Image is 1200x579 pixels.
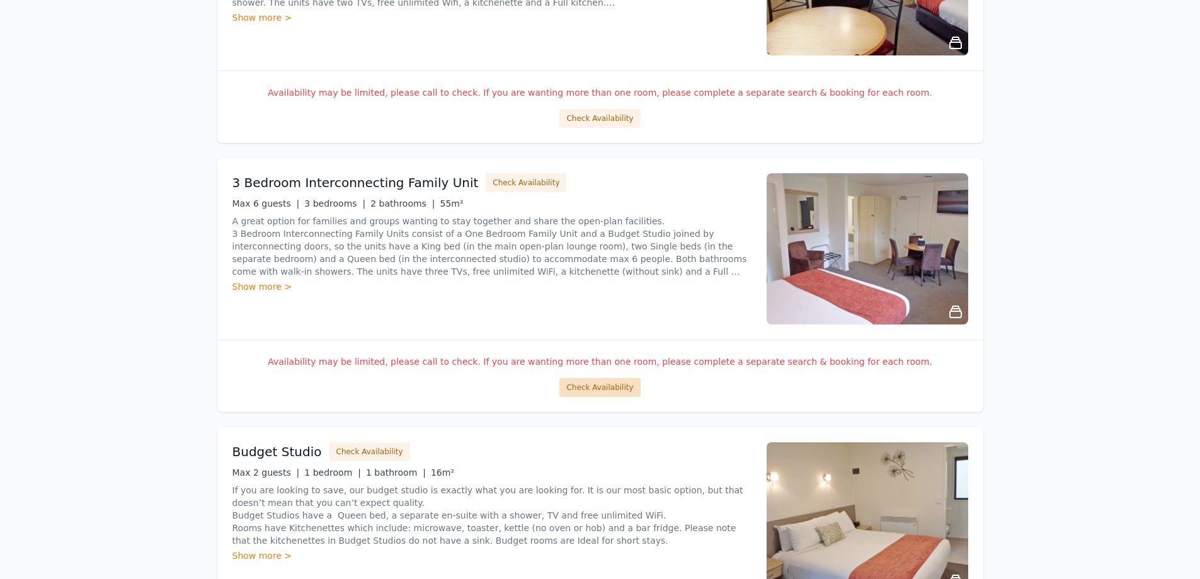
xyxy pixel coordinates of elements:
p: If you are looking to save, our budget studio is exactly what you are looking for. It is our most... [232,484,751,547]
span: 16m² [431,467,454,478]
div: Show more > [232,280,751,293]
h3: 3 Bedroom Interconnecting Family Unit [232,174,479,192]
span: Max 2 guests | [232,467,300,478]
span: Max 6 guests | [232,198,300,209]
span: 3 bedrooms | [304,198,365,209]
button: Check Availability [559,378,640,397]
h3: Budget Studio [232,443,322,461]
span: 1 bathroom | [366,467,426,478]
p: A great option for families and groups wanting to stay together and share the open-plan facilitie... [232,215,751,278]
button: Check Availability [486,173,566,192]
div: Show more > [232,549,751,562]
span: 2 bathrooms | [370,198,435,209]
div: Show more > [232,11,751,24]
button: Check Availability [559,109,640,128]
p: Availability may be limited, please call to check. If you are wanting more than one room, please ... [232,86,968,99]
p: Availability may be limited, please call to check. If you are wanting more than one room, please ... [232,355,968,368]
span: 55m² [440,198,464,209]
span: 1 bedroom | [304,467,361,478]
button: Check Availability [329,442,410,461]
